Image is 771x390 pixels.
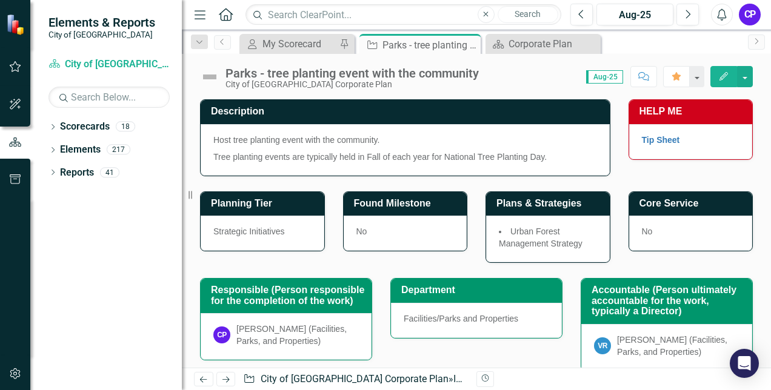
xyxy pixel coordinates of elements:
small: City of [GEOGRAPHIC_DATA] [48,30,155,39]
div: Parks - tree planting event with the community [225,67,479,80]
div: [PERSON_NAME] (Facilities, Parks, and Properties) [617,334,739,358]
div: 217 [107,145,130,155]
button: Aug-25 [596,4,673,25]
a: Corporate Plan [489,36,598,51]
div: Aug-25 [601,8,669,22]
span: Facilities/Parks and Properties [404,314,518,323]
p: Tree planting events are typically held in Fall of each year for National Tree Planting Day. [213,148,597,163]
div: City of [GEOGRAPHIC_DATA] Corporate Plan [225,80,479,89]
input: Search Below... [48,87,170,108]
img: Not Defined [200,67,219,87]
span: No [356,226,367,236]
a: Tip Sheet [642,135,680,145]
div: VR [594,337,611,354]
h3: Found Milestone [354,198,461,209]
h3: Responsible (Person responsible for the completion of the work) [211,285,365,306]
span: Urban Forest Management Strategy [499,226,582,248]
a: Initiatives [453,373,495,385]
h3: Description [211,106,604,117]
div: » » [243,372,467,386]
span: Aug-25 [586,70,623,84]
span: No [642,226,653,236]
a: Scorecards [60,120,110,134]
div: 41 [100,167,119,177]
button: Search [498,6,558,23]
div: Parks - tree planting event with the community [382,38,478,53]
span: Strategic Initiatives [213,226,285,236]
p: Host tree planting event with the community. [213,134,597,148]
div: My Scorecard [262,36,336,51]
div: Open Intercom Messenger [730,349,759,378]
button: CP [739,4,761,25]
h3: Accountable (Person ultimately accountable for the work, typically a Director) [592,285,746,317]
a: My Scorecard [242,36,336,51]
div: CP [213,326,230,343]
div: Corporate Plan [509,36,598,51]
h3: Plans & Strategies [496,198,604,209]
h3: Planning Tier [211,198,318,209]
a: Elements [60,143,101,157]
span: Search [515,9,541,19]
a: Reports [60,166,94,180]
h3: HELP ME [639,106,747,117]
h3: Department [401,285,556,296]
div: [PERSON_NAME] (Facilities, Parks, and Properties) [236,323,359,347]
input: Search ClearPoint... [245,4,561,25]
img: ClearPoint Strategy [6,14,27,35]
h3: Core Service [639,198,747,209]
a: City of [GEOGRAPHIC_DATA] Corporate Plan [48,58,170,71]
span: Elements & Reports [48,15,155,30]
div: 18 [116,122,135,132]
a: City of [GEOGRAPHIC_DATA] Corporate Plan [261,373,449,385]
